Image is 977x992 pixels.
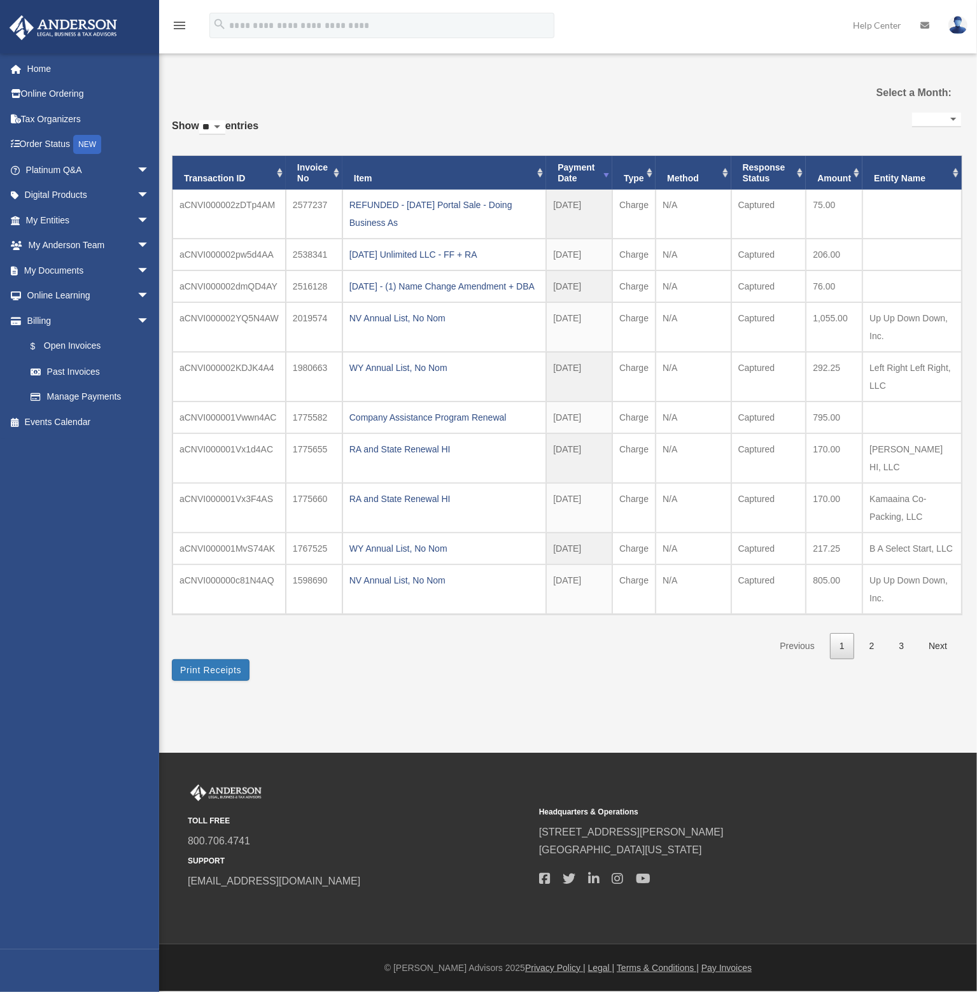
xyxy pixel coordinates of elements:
[172,659,250,681] button: Print Receipts
[9,308,169,333] a: Billingarrow_drop_down
[656,302,731,352] td: N/A
[806,533,862,564] td: 217.25
[172,564,286,614] td: aCNVI000000c81N4AQ
[18,333,169,360] a: $Open Invoices
[806,270,862,302] td: 76.00
[862,302,962,352] td: Up Up Down Down, Inc.
[137,233,162,259] span: arrow_drop_down
[612,483,656,533] td: Charge
[172,270,286,302] td: aCNVI000002dmQD4AY
[612,564,656,614] td: Charge
[701,963,752,973] a: Pay Invoices
[656,533,731,564] td: N/A
[830,633,854,659] a: 1
[612,190,656,239] td: Charge
[862,156,962,190] th: Entity Name: activate to sort column ascending
[286,302,342,352] td: 2019574
[349,309,539,327] div: NV Annual List, No Nom
[172,402,286,433] td: aCNVI000001Vwwn4AC
[137,308,162,334] span: arrow_drop_down
[213,17,227,31] i: search
[286,433,342,483] td: 1775655
[349,196,539,232] div: REFUNDED - [DATE] Portal Sale - Doing Business As
[172,433,286,483] td: aCNVI000001Vx1d4AC
[612,433,656,483] td: Charge
[342,156,546,190] th: Item: activate to sort column ascending
[656,156,731,190] th: Method: activate to sort column ascending
[862,352,962,402] td: Left Right Left Right, LLC
[38,339,44,354] span: $
[656,433,731,483] td: N/A
[73,135,101,154] div: NEW
[286,270,342,302] td: 2516128
[612,533,656,564] td: Charge
[188,835,250,846] a: 800.706.4741
[9,258,169,283] a: My Documentsarrow_drop_down
[18,384,169,410] a: Manage Payments
[889,633,913,659] a: 3
[159,960,977,976] div: © [PERSON_NAME] Advisors 2025
[546,239,612,270] td: [DATE]
[656,483,731,533] td: N/A
[137,183,162,209] span: arrow_drop_down
[6,15,121,40] img: Anderson Advisors Platinum Portal
[656,564,731,614] td: N/A
[349,246,539,263] div: [DATE] Unlimited LLC - FF + RA
[862,533,962,564] td: B A Select Start, LLC
[349,571,539,589] div: NV Annual List, No Nom
[9,106,169,132] a: Tax Organizers
[546,402,612,433] td: [DATE]
[731,156,806,190] th: Response Status: activate to sort column ascending
[656,352,731,402] td: N/A
[172,533,286,564] td: aCNVI000001MvS74AK
[546,302,612,352] td: [DATE]
[656,402,731,433] td: N/A
[546,270,612,302] td: [DATE]
[137,207,162,234] span: arrow_drop_down
[806,156,862,190] th: Amount: activate to sort column ascending
[839,84,952,102] label: Select a Month:
[546,352,612,402] td: [DATE]
[612,352,656,402] td: Charge
[172,117,258,148] label: Show entries
[172,483,286,533] td: aCNVI000001Vx3F4AS
[349,359,539,377] div: WY Annual List, No Nom
[806,402,862,433] td: 795.00
[731,302,806,352] td: Captured
[286,239,342,270] td: 2538341
[525,963,586,973] a: Privacy Policy |
[612,239,656,270] td: Charge
[188,814,530,828] small: TOLL FREE
[286,483,342,533] td: 1775660
[612,302,656,352] td: Charge
[286,533,342,564] td: 1767525
[18,359,162,384] a: Past Invoices
[9,56,169,81] a: Home
[948,16,967,34] img: User Pic
[188,855,530,868] small: SUPPORT
[656,190,731,239] td: N/A
[656,270,731,302] td: N/A
[286,156,342,190] th: Invoice No: activate to sort column ascending
[806,239,862,270] td: 206.00
[286,564,342,614] td: 1598690
[806,190,862,239] td: 75.00
[546,433,612,483] td: [DATE]
[806,352,862,402] td: 292.25
[286,352,342,402] td: 1980663
[862,483,962,533] td: Kamaaina Co-Packing, LLC
[137,258,162,284] span: arrow_drop_down
[612,270,656,302] td: Charge
[9,409,169,435] a: Events Calendar
[588,963,615,973] a: Legal |
[806,433,862,483] td: 170.00
[172,352,286,402] td: aCNVI000002KDJK4A4
[731,239,806,270] td: Captured
[349,277,539,295] div: [DATE] - (1) Name Change Amendment + DBA
[546,190,612,239] td: [DATE]
[172,22,187,33] a: menu
[286,190,342,239] td: 2577237
[286,402,342,433] td: 1775582
[349,440,539,458] div: RA and State Renewal HI
[9,132,169,158] a: Order StatusNEW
